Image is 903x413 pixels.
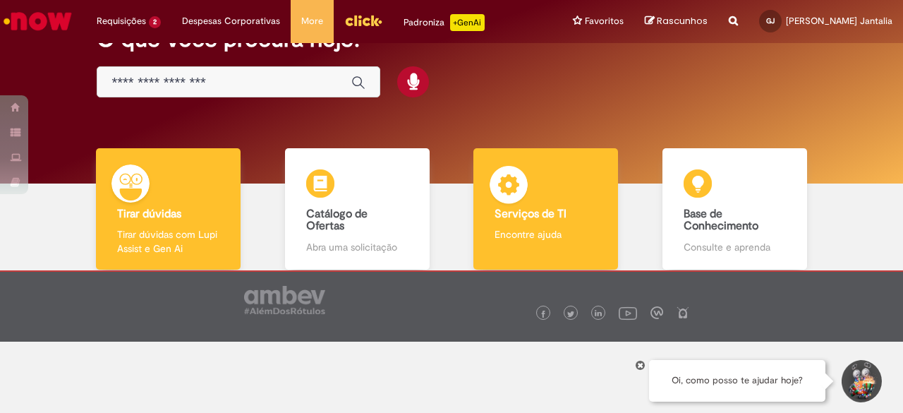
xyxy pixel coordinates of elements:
a: Rascunhos [645,15,708,28]
p: Tirar dúvidas com Lupi Assist e Gen Ai [117,227,219,256]
span: Rascunhos [657,14,708,28]
p: +GenAi [450,14,485,31]
img: logo_footer_workplace.png [650,306,663,319]
img: logo_footer_twitter.png [567,311,574,318]
img: logo_footer_naosei.png [677,306,689,319]
h2: O que você procura hoje? [97,27,806,52]
p: Abra uma solicitação [306,240,408,254]
img: click_logo_yellow_360x200.png [344,10,382,31]
img: logo_footer_youtube.png [619,304,637,322]
a: Tirar dúvidas Tirar dúvidas com Lupi Assist e Gen Ai [74,148,263,270]
span: Requisições [97,14,146,28]
div: Padroniza [404,14,485,31]
div: Oi, como posso te ajudar hoje? [649,360,825,402]
img: logo_footer_facebook.png [540,311,547,318]
img: ServiceNow [1,7,74,35]
a: Catálogo de Ofertas Abra uma solicitação [263,148,452,270]
p: Consulte e aprenda [684,240,786,254]
button: Iniciar Conversa de Suporte [840,360,882,402]
a: Serviços de TI Encontre ajuda [451,148,641,270]
span: [PERSON_NAME] Jantalia [786,15,892,27]
b: Base de Conhecimento [684,207,758,234]
b: Tirar dúvidas [117,207,181,221]
p: Encontre ajuda [495,227,597,241]
span: More [301,14,323,28]
span: Despesas Corporativas [182,14,280,28]
span: Favoritos [585,14,624,28]
b: Serviços de TI [495,207,566,221]
span: GJ [766,16,775,25]
a: Base de Conhecimento Consulte e aprenda [641,148,830,270]
img: logo_footer_ambev_rotulo_gray.png [244,286,325,314]
b: Catálogo de Ofertas [306,207,368,234]
img: logo_footer_linkedin.png [595,310,602,318]
span: 2 [149,16,161,28]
